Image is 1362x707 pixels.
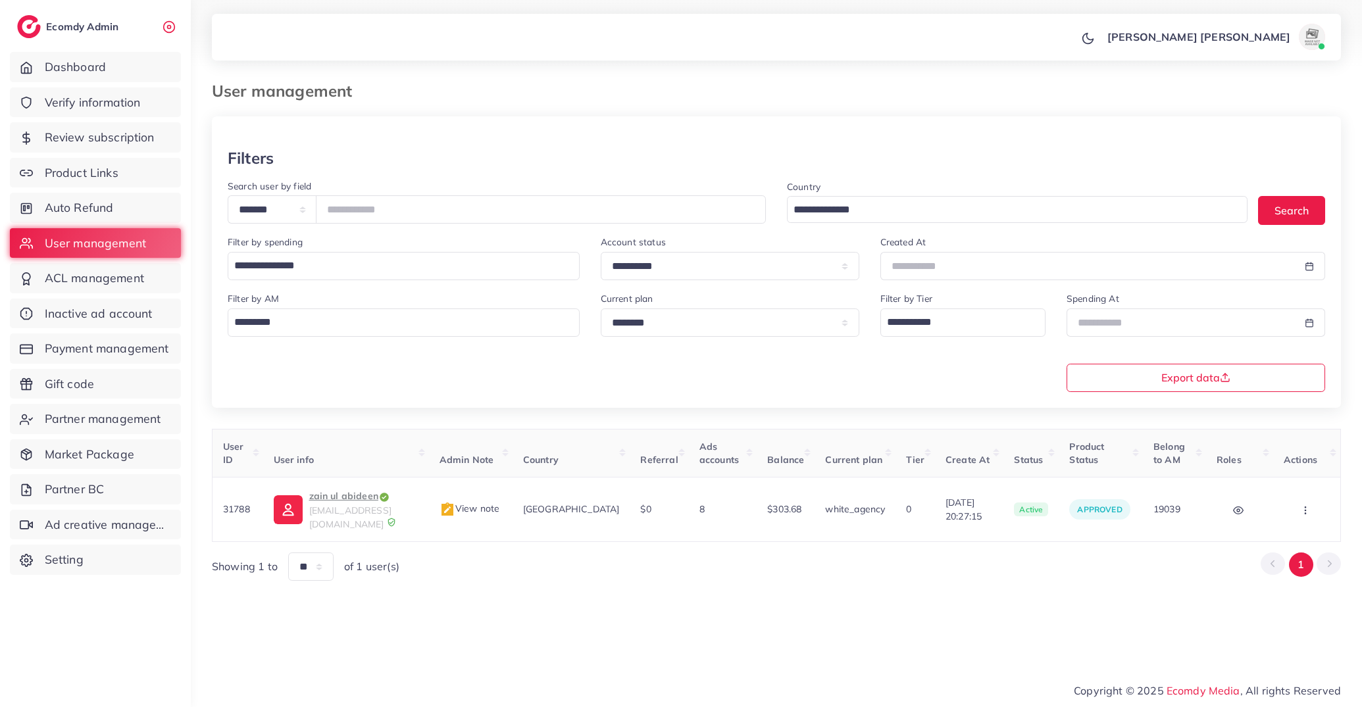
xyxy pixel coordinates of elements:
[1217,454,1242,466] span: Roles
[45,340,169,357] span: Payment management
[228,235,303,249] label: Filter by spending
[601,235,666,249] label: Account status
[230,311,563,333] input: Search for option
[274,488,418,531] a: zain ul abideen[EMAIL_ADDRESS][DOMAIN_NAME]
[10,333,181,364] a: Payment management
[46,20,122,33] h2: Ecomdy Admin
[825,454,882,466] span: Current plan
[10,158,181,188] a: Product Links
[946,454,990,466] span: Create At
[10,474,181,504] a: Partner BC
[309,504,391,529] span: [EMAIL_ADDRESS][DOMAIN_NAME]
[387,518,396,527] img: 9CAL8B2pu8EFxCJHYAAAAldEVYdGRhdGU6Y3JlYXRlADIwMjItMTItMDlUMDQ6NTg6MzkrMDA6MDBXSlgLAAAAJXRFWHRkYXR...
[45,235,146,252] span: User management
[440,454,494,466] span: Admin Note
[10,52,181,82] a: Dashboard
[45,446,134,463] span: Market Package
[45,199,114,216] span: Auto Refund
[699,503,705,515] span: 8
[228,252,580,280] div: Search for option
[787,196,1248,223] div: Search for option
[10,510,181,540] a: Ad creative management
[378,491,390,503] img: icon-tick.de4e08dc.svg
[767,503,801,515] span: $303.68
[789,200,1230,220] input: Search for option
[344,559,399,574] span: of 1 user(s)
[45,59,106,76] span: Dashboard
[1067,364,1325,392] button: Export data
[228,308,580,337] div: Search for option
[10,122,181,153] a: Review subscription
[45,516,171,533] span: Ad creative management
[880,308,1046,337] div: Search for option
[440,502,455,518] img: admin_note.cdd0b510.svg
[882,311,1028,333] input: Search for option
[309,488,418,504] p: zain ul abideen
[212,559,278,574] span: Showing 1 to
[45,551,84,568] span: Setting
[767,454,804,466] span: Balance
[228,180,311,193] label: Search user by field
[10,228,181,258] a: User management
[880,292,932,305] label: Filter by Tier
[1067,292,1119,305] label: Spending At
[1107,29,1290,45] p: [PERSON_NAME] [PERSON_NAME]
[17,15,41,38] img: logo
[223,503,250,515] span: 31788
[228,149,274,168] h3: Filters
[1161,372,1230,383] span: Export data
[440,502,499,514] span: View note
[1074,683,1341,698] span: Copyright © 2025
[825,503,885,515] span: white_agency
[1299,24,1325,50] img: avatar
[230,255,563,277] input: Search for option
[212,82,363,101] h3: User management
[523,454,559,466] span: Country
[45,270,144,287] span: ACL management
[1153,503,1180,515] span: 19039
[1100,24,1330,50] a: [PERSON_NAME] [PERSON_NAME]avatar
[10,263,181,293] a: ACL management
[1240,683,1341,698] span: , All rights Reserved
[1289,552,1313,577] button: Go to page 1
[601,292,653,305] label: Current plan
[1284,454,1317,466] span: Actions
[274,495,303,524] img: ic-user-info.36bf1079.svg
[45,410,161,427] span: Partner management
[1014,454,1043,466] span: Status
[1077,504,1122,514] span: approved
[906,454,924,466] span: Tier
[10,193,181,223] a: Auto Refund
[10,404,181,434] a: Partner management
[45,481,105,498] span: Partner BC
[223,441,244,466] span: User ID
[45,376,94,393] span: Gift code
[946,496,993,523] span: [DATE] 20:27:15
[10,299,181,329] a: Inactive ad account
[640,503,651,515] span: $0
[45,94,141,111] span: Verify information
[45,305,153,322] span: Inactive ad account
[1069,441,1104,466] span: Product Status
[640,454,678,466] span: Referral
[17,15,122,38] a: logoEcomdy Admin
[274,454,314,466] span: User info
[1261,552,1341,577] ul: Pagination
[228,292,279,305] label: Filter by AM
[10,439,181,470] a: Market Package
[10,87,181,118] a: Verify information
[1167,684,1240,697] a: Ecomdy Media
[787,180,820,193] label: Country
[45,129,155,146] span: Review subscription
[906,503,911,515] span: 0
[10,545,181,575] a: Setting
[10,369,181,399] a: Gift code
[880,235,926,249] label: Created At
[1014,502,1048,517] span: active
[523,503,620,515] span: [GEOGRAPHIC_DATA]
[1153,441,1185,466] span: Belong to AM
[45,164,118,182] span: Product Links
[699,441,739,466] span: Ads accounts
[1258,196,1325,224] button: Search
